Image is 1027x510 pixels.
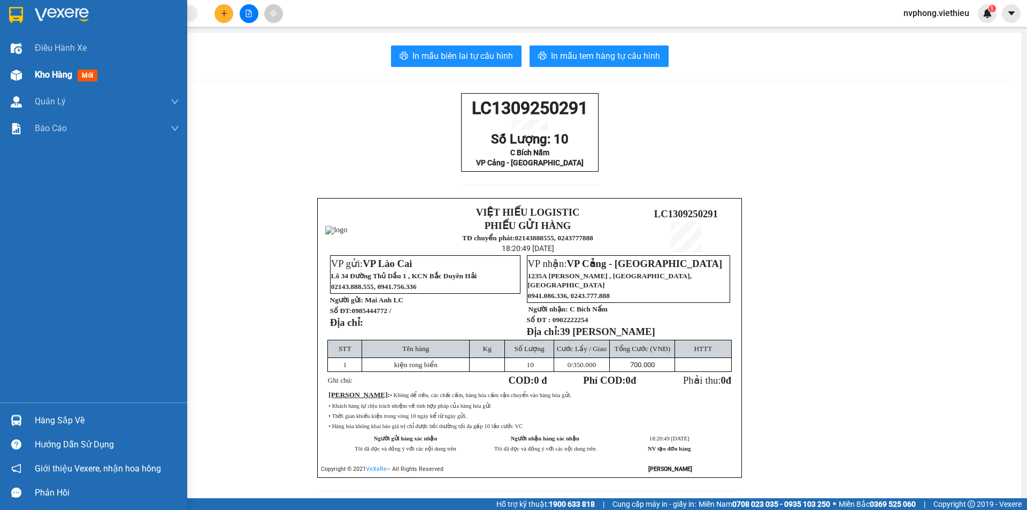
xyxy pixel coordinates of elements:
[654,208,718,219] span: LC1309250291
[343,361,347,369] span: 1
[570,305,608,313] span: C Bích Nấm
[514,345,544,353] span: Số Lượng
[983,9,992,18] img: icon-new-feature
[11,123,22,134] img: solution-icon
[35,70,72,80] span: Kho hàng
[374,436,438,442] strong: Người gửi hàng xác nhận
[402,345,429,353] span: Tên hàng
[412,49,513,63] span: In mẫu biên lai tự cấu hình
[568,361,571,369] span: 0
[895,6,978,20] span: nvphong.viethieu
[11,463,21,474] span: notification
[328,391,390,399] span: :
[721,375,725,386] span: 0
[331,258,412,269] span: VP gửi:
[968,500,975,508] span: copyright
[924,498,925,510] span: |
[515,234,593,242] strong: 02143888555, 0243777888
[339,345,351,353] span: STT
[171,124,179,133] span: down
[528,292,610,300] span: 0941.086.336, 0243.777.888
[35,413,179,429] div: Hàng sắp về
[549,500,595,508] strong: 1900 633 818
[9,7,23,23] img: logo-vxr
[612,498,696,510] span: Cung cấp máy in - giấy in:
[35,121,67,135] span: Báo cáo
[1007,9,1016,18] span: caret-down
[649,436,689,442] span: 18:20:49 [DATE]
[104,62,168,73] span: LC1309250291
[485,220,571,231] strong: PHIẾU GỬI HÀNG
[726,375,731,386] span: đ
[220,10,228,17] span: plus
[363,258,412,269] span: VP Lào Cai
[694,345,712,353] span: HTTT
[57,67,103,84] strong: 02143888555, 0243777888
[245,10,252,17] span: file-add
[49,9,101,32] strong: VIỆT HIẾU LOGISTIC
[365,296,403,304] span: Mai Anh LC
[35,41,87,55] span: Điều hành xe
[560,326,655,337] span: 39 [PERSON_NAME]
[648,466,692,473] strong: [PERSON_NAME]
[990,5,994,12] span: 1
[511,436,579,442] strong: Người nhận hàng xác nhận
[494,446,596,452] span: Tôi đã đọc và đồng ý với các nội dung trên
[839,498,916,510] span: Miền Bắc
[264,4,283,23] button: aim
[391,45,522,67] button: printerIn mẫu biên lai tự cấu hình
[330,307,391,315] strong: Số ĐT:
[567,258,723,269] span: VP Cảng - [GEOGRAPHIC_DATA]
[557,345,607,353] span: Cước Lấy / Giao
[35,95,66,108] span: Quản Lý
[462,234,515,242] strong: TĐ chuyển phát:
[527,326,560,337] strong: Địa chỉ:
[553,316,588,324] span: 0902222254
[331,272,477,280] span: Lô 34 Đường Thủ Dầu 1 , KCN Bắc Duyên Hải
[11,439,21,450] span: question-circle
[528,305,568,313] strong: Người nhận:
[603,498,604,510] span: |
[328,413,466,419] span: • Thời gian khiếu kiện trong vòng 10 ngày kể từ ngày gửi.
[330,296,363,304] strong: Người gửi:
[11,415,22,426] img: warehouse-icon
[528,272,692,289] span: 1235A [PERSON_NAME] , [GEOGRAPHIC_DATA], [GEOGRAPHIC_DATA]
[325,226,347,234] img: logo
[833,502,836,506] span: ⚪️
[35,437,179,453] div: Hướng dẫn sử dụng
[400,51,408,62] span: printer
[502,244,554,253] span: 18:20:49 [DATE]
[240,4,258,23] button: file-add
[35,485,179,501] div: Phản hồi
[496,498,595,510] span: Hỗ trợ kỹ thuật:
[476,207,580,218] strong: VIỆT HIẾU LOGISTIC
[331,283,417,291] span: 02143.888.555, 0941.756.336
[355,446,456,452] span: Tôi đã đọc và đồng ý với các nội dung trên
[78,70,97,81] span: mới
[510,148,549,157] span: C Bích Nấm
[4,32,45,73] img: logo
[328,403,490,409] span: • Khách hàng tự chịu trách nhiệm về tính hợp pháp của hàng hóa gửi
[351,307,391,315] span: 0985444772 /
[46,59,92,75] strong: TĐ chuyển phát:
[48,34,102,57] strong: PHIẾU GỬI HÀNG
[626,375,631,386] span: 0
[35,462,161,475] span: Giới thiệu Vexere, nhận hoa hồng
[11,488,21,498] span: message
[699,498,830,510] span: Miền Nam
[534,375,547,386] span: 0 đ
[551,49,660,63] span: In mẫu tem hàng tự cấu hình
[683,375,731,386] span: Phải thu:
[328,376,352,384] span: Ghi chú:
[390,392,571,398] span: • Không để tiền, các chất cấm, hàng hóa cấm vận chuyển vào hàng hóa gửi.
[11,70,22,81] img: warehouse-icon
[328,423,523,429] span: • Hàng hóa không khai báo giá trị chỉ được bồi thường tối đa gấp 10 lần cước VC
[321,466,443,473] span: Copyright © 2021 – All Rights Reserved
[476,158,584,167] span: VP Cảng - [GEOGRAPHIC_DATA]
[366,466,387,473] a: VeXeRe
[483,345,492,353] span: Kg
[732,500,830,508] strong: 0708 023 035 - 0935 103 250
[870,500,916,508] strong: 0369 525 060
[988,5,996,12] sup: 1
[538,51,547,62] span: printer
